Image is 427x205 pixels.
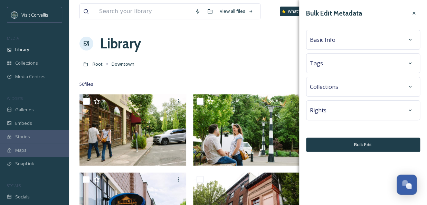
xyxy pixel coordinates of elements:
span: Rights [310,106,326,114]
img: visit-corvallis-badge-dark-blue-orange%281%29.png [11,11,18,18]
span: SOCIALS [7,183,21,188]
span: WIDGETS [7,96,23,101]
button: Bulk Edit [306,138,420,152]
button: Open Chat [397,175,417,195]
span: Maps [15,147,27,153]
a: What's New [280,7,314,16]
span: Tags [310,59,323,67]
a: Downtown [112,60,134,68]
h3: Bulk Edit Metadata [306,8,362,18]
span: SnapLink [15,160,34,167]
span: MEDIA [7,36,19,41]
a: Library [100,33,141,54]
span: Media Centres [15,73,46,80]
span: Visit Corvallis [21,12,48,18]
span: Embeds [15,120,32,127]
a: Root [93,60,103,68]
a: View all files [216,4,257,18]
img: Downtown_Park_Mac_No credit_Share (3).jpg [193,94,300,166]
span: Root [93,61,103,67]
span: Library [15,46,29,53]
span: Basic Info [310,36,335,44]
span: Galleries [15,106,34,113]
span: Stories [15,133,30,140]
img: Downtown_Businesses_Mac_No credit_Share (8).jpg [79,94,186,166]
span: Socials [15,194,30,200]
span: 56 file s [79,81,93,87]
span: Collections [310,83,338,91]
span: Downtown [112,61,134,67]
span: Collections [15,60,38,66]
input: Search your library [96,4,191,19]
